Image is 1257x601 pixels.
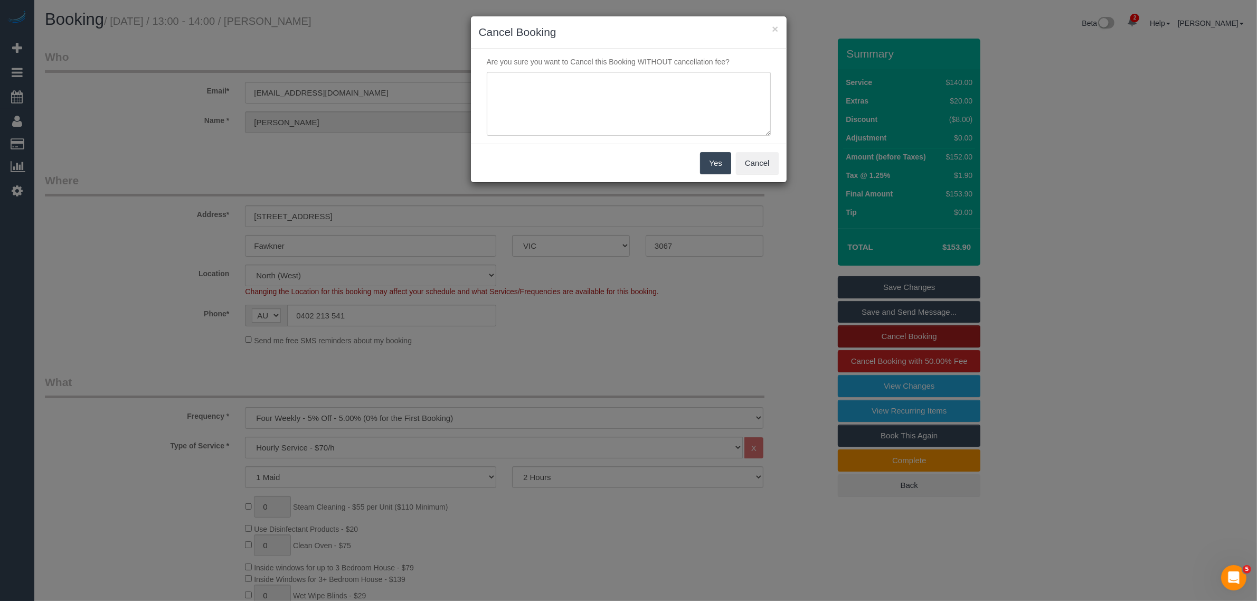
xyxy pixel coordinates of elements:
sui-modal: Cancel Booking [471,16,787,182]
p: Are you sure you want to Cancel this Booking WITHOUT cancellation fee? [479,57,779,67]
h3: Cancel Booking [479,24,779,40]
span: 5 [1243,565,1251,574]
button: Cancel [736,152,779,174]
iframe: Intercom live chat [1221,565,1246,590]
button: Yes [700,152,731,174]
button: × [772,23,778,34]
